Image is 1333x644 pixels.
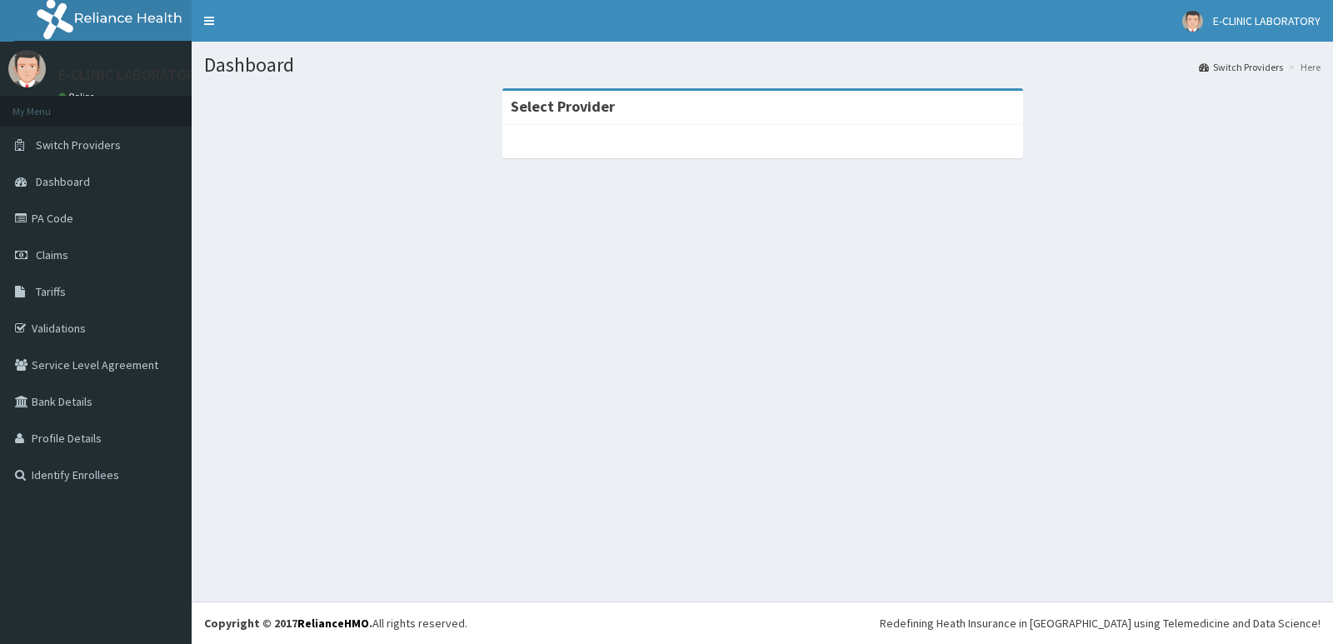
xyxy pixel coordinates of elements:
[1182,11,1203,32] img: User Image
[1199,60,1283,74] a: Switch Providers
[36,174,90,189] span: Dashboard
[204,54,1321,76] h1: Dashboard
[1285,60,1321,74] li: Here
[36,247,68,262] span: Claims
[58,67,202,82] p: E-CLINIC LABORATORY
[58,91,98,102] a: Online
[36,284,66,299] span: Tariffs
[511,97,615,116] strong: Select Provider
[8,50,46,87] img: User Image
[192,602,1333,644] footer: All rights reserved.
[880,615,1321,632] div: Redefining Heath Insurance in [GEOGRAPHIC_DATA] using Telemedicine and Data Science!
[1213,13,1321,28] span: E-CLINIC LABORATORY
[204,616,372,631] strong: Copyright © 2017 .
[36,137,121,152] span: Switch Providers
[297,616,369,631] a: RelianceHMO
